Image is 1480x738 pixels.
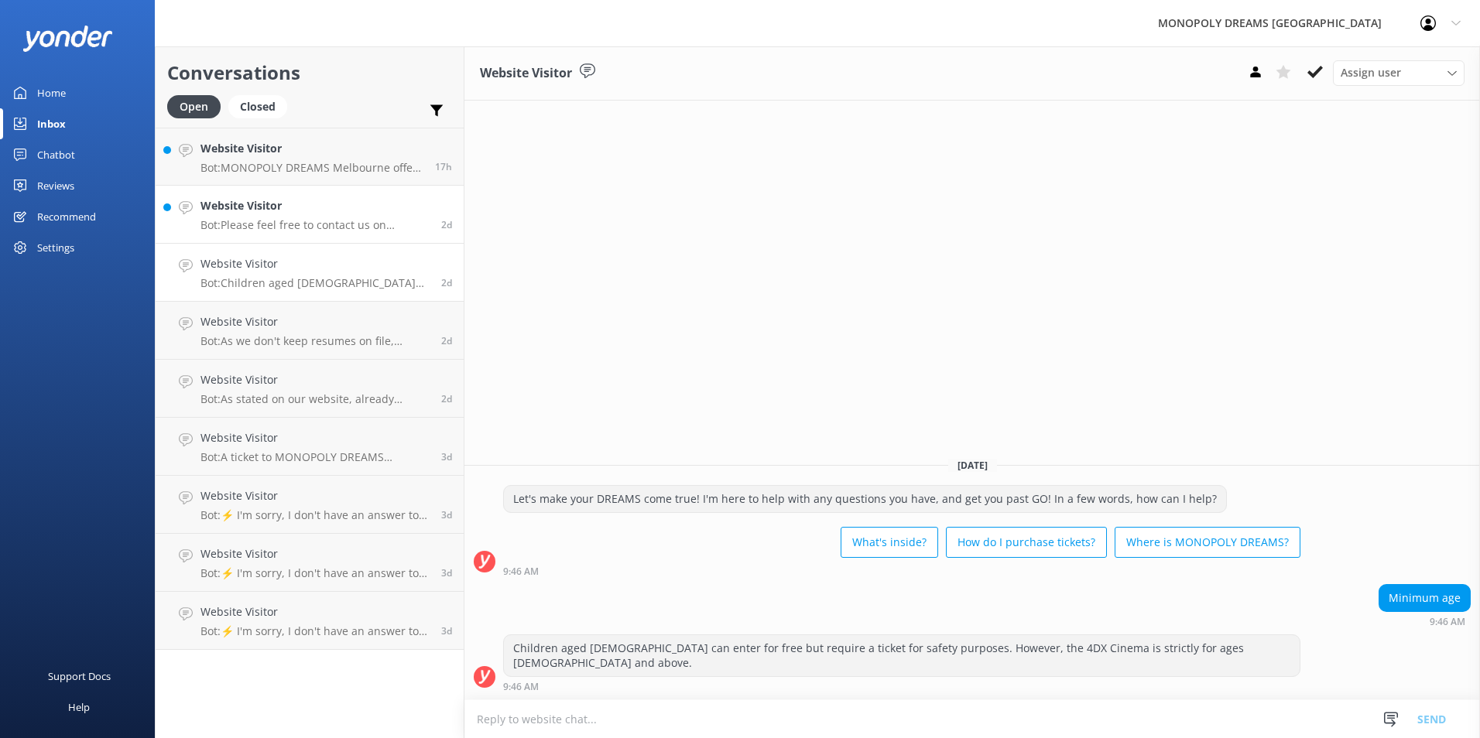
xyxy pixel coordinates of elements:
[441,392,452,405] span: 03:27pm 16-Aug-2025 (UTC +10:00) Australia/Sydney
[435,160,452,173] span: 07:54pm 18-Aug-2025 (UTC +10:00) Australia/Sydney
[200,508,430,522] p: Bot: ⚡ I'm sorry, I don't have an answer to your question. Could you please try rephrasing your q...
[37,139,75,170] div: Chatbot
[156,534,464,592] a: Website VisitorBot:⚡ I'm sorry, I don't have an answer to your question. Could you please try rep...
[200,255,430,272] h4: Website Visitor
[504,486,1226,512] div: Let's make your DREAMS come true! I'm here to help with any questions you have, and get you past ...
[1115,527,1300,558] button: Where is MONOPOLY DREAMS?
[503,567,539,576] strong: 9:46 AM
[200,429,430,446] h4: Website Visitor
[167,97,228,114] a: Open
[167,95,221,118] div: Open
[200,545,430,562] h4: Website Visitor
[1379,616,1471,627] div: 09:46am 17-Aug-2025 (UTC +10:00) Australia/Sydney
[37,201,96,232] div: Recommend
[1430,617,1465,627] strong: 9:46 AM
[156,244,464,302] a: Website VisitorBot:Children aged [DEMOGRAPHIC_DATA] can enter for free but require a ticket for s...
[200,197,430,214] h4: Website Visitor
[200,450,430,464] p: Bot: A ticket to MONOPOLY DREAMS [GEOGRAPHIC_DATA] includes access to both Mr. Monopoly’s Mansion...
[1333,60,1465,85] div: Assign User
[503,682,539,692] strong: 9:46 AM
[156,476,464,534] a: Website VisitorBot:⚡ I'm sorry, I don't have an answer to your question. Could you please try rep...
[841,527,938,558] button: What's inside?
[200,313,430,330] h4: Website Visitor
[441,276,452,289] span: 09:46am 17-Aug-2025 (UTC +10:00) Australia/Sydney
[156,592,464,650] a: Website VisitorBot:⚡ I'm sorry, I don't have an answer to your question. Could you please try rep...
[441,624,452,637] span: 02:03pm 15-Aug-2025 (UTC +10:00) Australia/Sydney
[441,450,452,463] span: 11:46am 16-Aug-2025 (UTC +10:00) Australia/Sydney
[37,77,66,108] div: Home
[1341,64,1401,81] span: Assign user
[1379,585,1470,611] div: Minimum age
[200,276,430,290] p: Bot: Children aged [DEMOGRAPHIC_DATA] can enter for free but require a ticket for safety purposes...
[946,527,1107,558] button: How do I purchase tickets?
[156,360,464,418] a: Website VisitorBot:As stated on our website, already purchased tickets are non-refundable. For mo...
[37,108,66,139] div: Inbox
[948,459,997,472] span: [DATE]
[228,95,287,118] div: Closed
[200,487,430,504] h4: Website Visitor
[441,218,452,231] span: 11:05am 17-Aug-2025 (UTC +10:00) Australia/Sydney
[167,58,452,87] h2: Conversations
[480,63,572,84] h3: Website Visitor
[200,624,430,638] p: Bot: ⚡ I'm sorry, I don't have an answer to your question. Could you please try rephrasing your q...
[200,161,423,175] p: Bot: MONOPOLY DREAMS Melbourne offers a variety of activities suitable for adults, including: - M...
[200,566,430,580] p: Bot: ⚡ I'm sorry, I don't have an answer to your question. Could you please try rephrasing your q...
[503,565,1300,576] div: 09:46am 17-Aug-2025 (UTC +10:00) Australia/Sydney
[156,418,464,476] a: Website VisitorBot:A ticket to MONOPOLY DREAMS [GEOGRAPHIC_DATA] includes access to both Mr. Mono...
[503,681,1300,692] div: 09:46am 17-Aug-2025 (UTC +10:00) Australia/Sydney
[48,661,111,692] div: Support Docs
[441,566,452,579] span: 06:10pm 15-Aug-2025 (UTC +10:00) Australia/Sydney
[37,170,74,201] div: Reviews
[200,334,430,348] p: Bot: As we don't keep resumes on file, please check our website for the latest openings: [DOMAIN_...
[200,371,430,388] h4: Website Visitor
[156,186,464,244] a: Website VisitorBot:Please feel free to contact us on [PHONE_NUMBER] or email us at [EMAIL_ADDRESS...
[68,692,90,723] div: Help
[156,128,464,186] a: Website VisitorBot:MONOPOLY DREAMS Melbourne offers a variety of activities suitable for adults, ...
[504,635,1300,676] div: Children aged [DEMOGRAPHIC_DATA] can enter for free but require a ticket for safety purposes. How...
[37,232,74,263] div: Settings
[200,603,430,620] h4: Website Visitor
[200,218,430,232] p: Bot: Please feel free to contact us on [PHONE_NUMBER] or email us at [EMAIL_ADDRESS][DOMAIN_NAME]...
[23,26,112,51] img: yonder-white-logo.png
[441,334,452,347] span: 04:41pm 16-Aug-2025 (UTC +10:00) Australia/Sydney
[228,97,295,114] a: Closed
[200,140,423,157] h4: Website Visitor
[200,392,430,406] p: Bot: As stated on our website, already purchased tickets are non-refundable. For more information...
[156,302,464,360] a: Website VisitorBot:As we don't keep resumes on file, please check our website for the latest open...
[441,508,452,521] span: 10:16am 16-Aug-2025 (UTC +10:00) Australia/Sydney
